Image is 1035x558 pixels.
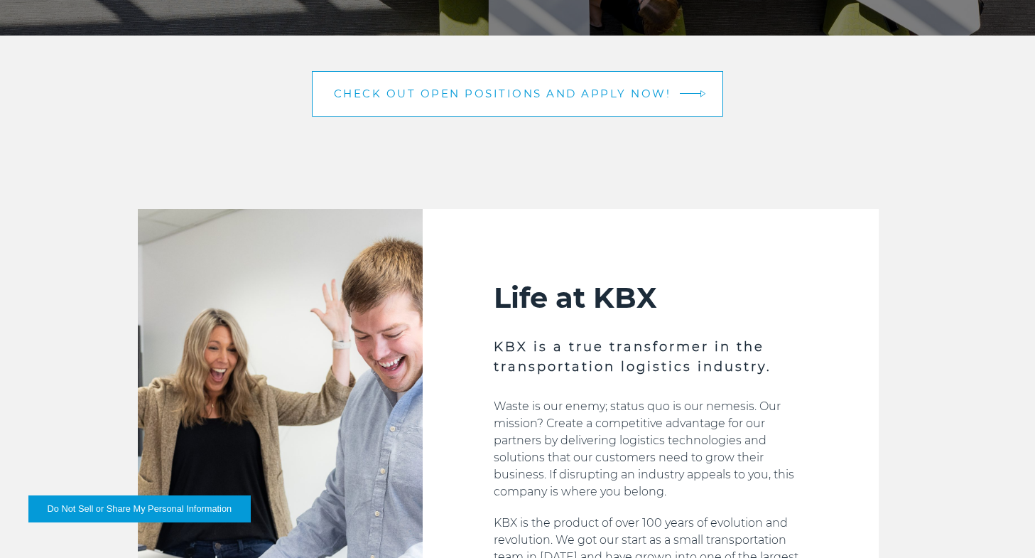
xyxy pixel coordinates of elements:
[334,88,671,99] span: Check out open positions and apply now!
[700,90,706,97] img: arrow
[494,398,808,500] p: Waste is our enemy; status quo is our nemesis. Our mission? Create a competitive advantage for ou...
[494,280,808,316] h2: Life at KBX
[312,71,724,117] a: Check out open positions and apply now! arrow arrow
[494,337,808,377] h3: KBX is a true transformer in the transportation logistics industry.
[28,495,251,522] button: Do Not Sell or Share My Personal Information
